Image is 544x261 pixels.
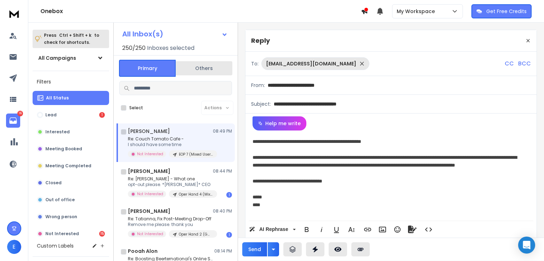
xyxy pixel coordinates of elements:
p: 08:14 PM [214,248,232,254]
div: 1 [226,232,232,238]
p: Re: [PERSON_NAME] - What one [128,176,213,182]
button: Meeting Completed [33,159,109,173]
button: Lead1 [33,108,109,122]
h1: All Campaigns [38,54,76,62]
p: 08:40 PM [213,208,232,214]
button: Code View [422,222,435,237]
p: Get Free Credits [486,8,527,15]
button: Closed [33,176,109,190]
p: All Status [46,95,69,101]
p: Closed [45,180,62,186]
span: 250 / 250 [122,44,146,52]
button: Italic (Ctrl+I) [315,222,328,237]
button: All Status [33,91,109,105]
h1: [PERSON_NAME] [128,168,170,175]
p: Remove me please. thank you [128,222,213,227]
p: opt-out please. *[PERSON_NAME]* CEO [128,182,213,187]
p: Lead [45,112,57,118]
p: Reply [251,36,270,46]
button: Interested [33,125,109,139]
p: Meeting Booked [45,146,82,152]
p: I should have some time [128,142,213,147]
p: 08:49 PM [213,128,232,134]
button: More Text [345,222,358,237]
button: All Campaigns [33,51,109,65]
h3: Filters [33,77,109,87]
a: 16 [6,114,20,128]
p: Not Interested [137,231,163,237]
button: Underline (Ctrl+U) [330,222,343,237]
p: Oper Hand 2 (GW Mixed) [179,232,213,237]
button: E [7,240,21,254]
p: My Workspace [397,8,438,15]
img: logo [7,7,21,20]
button: Help me write [253,116,306,130]
p: Subject: [251,100,271,108]
button: Primary [119,60,176,77]
p: Out of office [45,197,75,203]
p: Re: Tatianna, Fix Post-Meeting Drop-Off [128,216,213,222]
p: 08:44 PM [213,168,232,174]
button: All Inbox(s) [117,27,233,41]
p: From: [251,82,265,89]
p: Re: Couch Tomato Cafe - [128,136,213,142]
h1: Pooah Alon [128,248,158,255]
div: 15 [99,231,105,237]
h1: Onebox [40,7,361,16]
div: Open Intercom Messenger [518,237,535,254]
p: EOP 7 (Mixed Users and Lists) [179,152,213,157]
button: Send [242,242,267,256]
h3: Custom Labels [37,242,74,249]
button: Meeting Booked [33,142,109,156]
button: Bold (Ctrl+B) [300,222,313,237]
h3: Inboxes selected [147,44,194,52]
div: 1 [226,192,232,198]
button: Out of office [33,193,109,207]
h1: All Inbox(s) [122,30,163,37]
button: Insert Link (Ctrl+K) [361,222,374,237]
p: Press to check for shortcuts. [44,32,99,46]
p: CC [505,59,514,68]
button: Emoticons [391,222,404,237]
p: Interested [45,129,70,135]
p: Not Interested [45,231,79,237]
p: BCC [518,59,531,68]
p: 16 [17,111,23,116]
button: Insert Image (Ctrl+P) [376,222,389,237]
span: AI Rephrase [258,226,290,232]
button: Get Free Credits [471,4,532,18]
p: To: [251,60,259,67]
h1: [PERSON_NAME] [128,208,170,215]
p: Not Interested [137,191,163,197]
button: Not Interested15 [33,227,109,241]
span: Ctrl + Shift + k [58,31,92,39]
p: Oper Hand 4 (Mixed Users/All content) [179,192,213,197]
p: Not Interested [137,151,163,157]
p: Wrong person [45,214,77,220]
label: Select [129,105,143,111]
button: Others [176,60,232,76]
button: Wrong person [33,210,109,224]
p: Meeting Completed [45,163,91,169]
h1: [PERSON_NAME] [128,128,170,135]
p: [EMAIL_ADDRESS][DOMAIN_NAME] [266,60,356,67]
div: 1 [99,112,105,118]
button: AI Rephrase [248,222,297,237]
button: Signature [406,222,419,237]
